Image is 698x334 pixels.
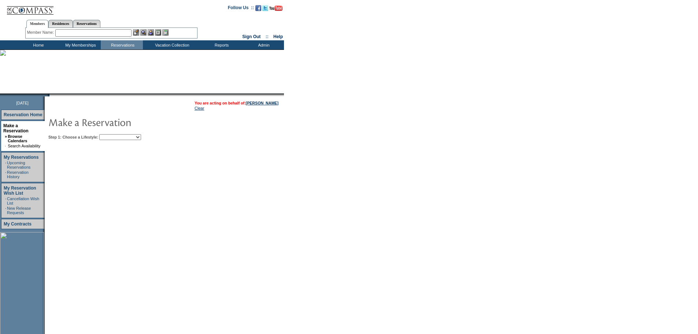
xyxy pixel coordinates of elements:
td: My Memberships [59,40,101,49]
img: blank.gif [49,93,50,96]
b: Step 1: Choose a Lifestyle: [48,135,98,139]
a: Residences [48,20,73,27]
a: Follow us on Twitter [262,7,268,12]
td: Admin [242,40,284,49]
b: » [5,134,7,139]
a: Subscribe to our YouTube Channel [269,7,282,12]
img: Become our fan on Facebook [255,5,261,11]
span: You are acting on behalf of: [195,101,278,105]
a: Become our fan on Facebook [255,7,261,12]
a: Reservation Home [4,112,42,117]
td: · [5,170,6,179]
img: pgTtlMakeReservation.gif [48,115,195,129]
td: · [5,144,7,148]
a: Upcoming Reservations [7,161,30,169]
td: Reports [200,40,242,49]
td: Reservations [101,40,143,49]
img: Follow us on Twitter [262,5,268,11]
a: My Reservation Wish List [4,186,36,196]
img: b_calculator.gif [162,29,169,36]
img: View [140,29,147,36]
div: Member Name: [27,29,55,36]
a: Browse Calendars [8,134,27,143]
img: promoShadowLeftCorner.gif [47,93,49,96]
a: My Contracts [4,221,32,227]
a: New Release Requests [7,206,31,215]
span: :: [266,34,269,39]
td: · [5,206,6,215]
img: Impersonate [148,29,154,36]
a: Make a Reservation [3,123,29,133]
a: Reservations [73,20,100,27]
a: [PERSON_NAME] [246,101,278,105]
span: [DATE] [16,101,29,105]
a: Reservation History [7,170,29,179]
a: Clear [195,106,204,110]
a: Sign Out [242,34,261,39]
td: · [5,197,6,205]
a: Search Availability [8,144,40,148]
td: · [5,161,6,169]
img: Reservations [155,29,161,36]
img: b_edit.gif [133,29,139,36]
td: Home [16,40,59,49]
a: Members [26,20,49,28]
a: My Reservations [4,155,38,160]
td: Follow Us :: [228,4,254,13]
img: Subscribe to our YouTube Channel [269,5,282,11]
a: Cancellation Wish List [7,197,39,205]
td: Vacation Collection [143,40,200,49]
a: Help [273,34,283,39]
